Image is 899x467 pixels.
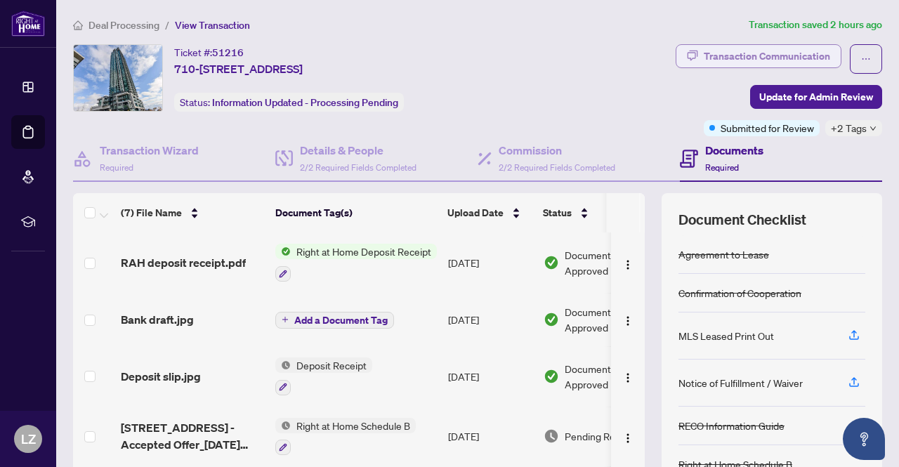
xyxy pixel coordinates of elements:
span: Status [543,205,572,221]
td: [DATE] [442,232,538,293]
span: Document Approved [565,247,652,278]
button: Logo [617,251,639,274]
button: Add a Document Tag [275,312,394,329]
img: Logo [622,259,634,270]
td: [DATE] [442,293,538,346]
span: (7) File Name [121,205,182,221]
div: Notice of Fulfillment / Waiver [678,375,803,390]
img: logo [11,11,45,37]
img: IMG-W12368334_1.jpg [74,45,162,111]
span: Update for Admin Review [759,86,873,108]
span: Deal Processing [88,19,159,32]
span: Document Approved [565,361,652,392]
span: Document Approved [565,304,652,335]
span: plus [282,316,289,323]
span: Required [705,162,739,173]
span: ellipsis [861,54,871,64]
span: Bank draft.jpg [121,311,194,328]
span: Upload Date [447,205,504,221]
button: Status IconRight at Home Deposit Receipt [275,244,437,282]
img: Status Icon [275,357,291,373]
img: Logo [622,372,634,383]
div: RECO Information Guide [678,418,785,433]
button: Transaction Communication [676,44,841,68]
span: 2/2 Required Fields Completed [499,162,615,173]
span: LZ [21,429,36,449]
h4: Details & People [300,142,416,159]
button: Status IconRight at Home Schedule B [275,418,416,456]
span: [STREET_ADDRESS] - Accepted Offer_[DATE] 12_30_53.pdf [121,419,264,453]
h4: Commission [499,142,615,159]
button: Add a Document Tag [275,310,394,329]
img: Logo [622,433,634,444]
span: down [870,125,877,132]
div: MLS Leased Print Out [678,328,774,343]
span: 2/2 Required Fields Completed [300,162,416,173]
img: Document Status [544,428,559,444]
span: Required [100,162,133,173]
button: Update for Admin Review [750,85,882,109]
article: Transaction saved 2 hours ago [749,17,882,33]
img: Document Status [544,255,559,270]
img: Document Status [544,312,559,327]
span: 710-[STREET_ADDRESS] [174,60,303,77]
td: [DATE] [442,407,538,467]
span: Right at Home Schedule B [291,418,416,433]
button: Logo [617,425,639,447]
span: Information Updated - Processing Pending [212,96,398,109]
span: RAH deposit receipt.pdf [121,254,246,271]
span: View Transaction [175,19,250,32]
td: [DATE] [442,346,538,407]
span: 51216 [212,46,244,59]
button: Logo [617,308,639,331]
img: Logo [622,315,634,327]
div: Transaction Communication [704,45,830,67]
h4: Transaction Wizard [100,142,199,159]
button: Logo [617,365,639,388]
th: Status [537,193,657,232]
img: Status Icon [275,244,291,259]
span: Pending Review [565,428,635,444]
div: Agreement to Lease [678,246,769,262]
img: Status Icon [275,418,291,433]
button: Status IconDeposit Receipt [275,357,372,395]
div: Ticket #: [174,44,244,60]
span: +2 Tags [831,120,867,136]
li: / [165,17,169,33]
div: Confirmation of Cooperation [678,285,801,301]
span: Deposit slip.jpg [121,368,201,385]
span: Submitted for Review [721,120,814,136]
th: (7) File Name [115,193,270,232]
span: Deposit Receipt [291,357,372,373]
th: Upload Date [442,193,537,232]
h4: Documents [705,142,763,159]
span: Right at Home Deposit Receipt [291,244,437,259]
img: Document Status [544,369,559,384]
span: home [73,20,83,30]
button: Open asap [843,418,885,460]
span: Add a Document Tag [294,315,388,325]
span: Document Checklist [678,210,806,230]
div: Status: [174,93,404,112]
th: Document Tag(s) [270,193,442,232]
